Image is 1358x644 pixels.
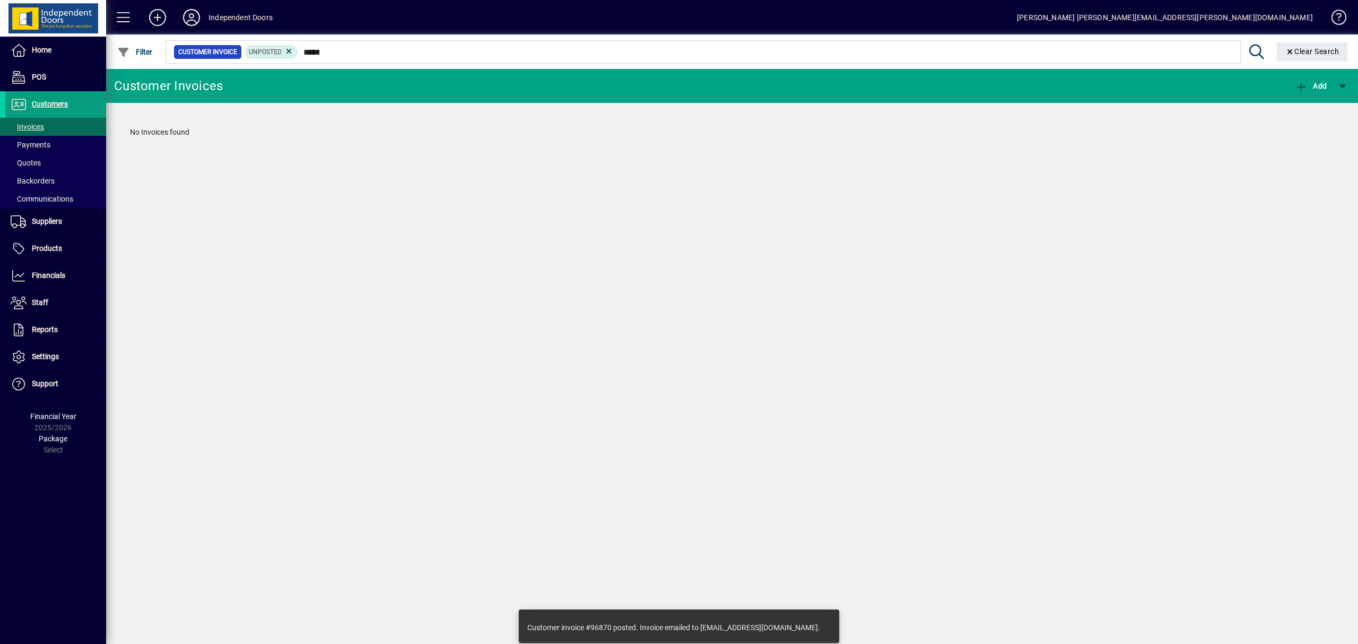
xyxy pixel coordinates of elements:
[11,123,44,131] span: Invoices
[5,263,106,289] a: Financials
[30,412,76,421] span: Financial Year
[5,344,106,370] a: Settings
[32,244,62,253] span: Products
[32,73,46,81] span: POS
[1277,42,1348,62] button: Clear
[1324,2,1345,37] a: Knowledge Base
[11,177,55,185] span: Backorders
[1285,47,1339,56] span: Clear Search
[245,45,298,59] mat-chip: Customer Invoice Status: Unposted
[119,116,1345,149] div: No Invoices found
[178,47,237,57] span: Customer Invoice
[5,190,106,208] a: Communications
[11,159,41,167] span: Quotes
[11,195,73,203] span: Communications
[5,118,106,136] a: Invoices
[32,217,62,225] span: Suppliers
[114,77,223,94] div: Customer Invoices
[1295,82,1327,90] span: Add
[39,434,67,443] span: Package
[5,236,106,262] a: Products
[208,9,273,26] div: Independent Doors
[32,298,48,307] span: Staff
[5,154,106,172] a: Quotes
[5,136,106,154] a: Payments
[32,100,68,108] span: Customers
[32,352,59,361] span: Settings
[5,37,106,64] a: Home
[32,46,51,54] span: Home
[5,208,106,235] a: Suppliers
[32,271,65,280] span: Financials
[5,172,106,190] a: Backorders
[1017,9,1313,26] div: [PERSON_NAME] [PERSON_NAME][EMAIL_ADDRESS][PERSON_NAME][DOMAIN_NAME]
[141,8,175,27] button: Add
[1292,76,1329,95] button: Add
[11,141,50,149] span: Payments
[5,371,106,397] a: Support
[115,42,155,62] button: Filter
[249,48,282,56] span: Unposted
[5,317,106,343] a: Reports
[5,290,106,316] a: Staff
[5,64,106,91] a: POS
[32,379,58,388] span: Support
[527,622,820,633] div: Customer invoice #96870 posted. Invoice emailed to [EMAIL_ADDRESS][DOMAIN_NAME].
[117,48,153,56] span: Filter
[32,325,58,334] span: Reports
[175,8,208,27] button: Profile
